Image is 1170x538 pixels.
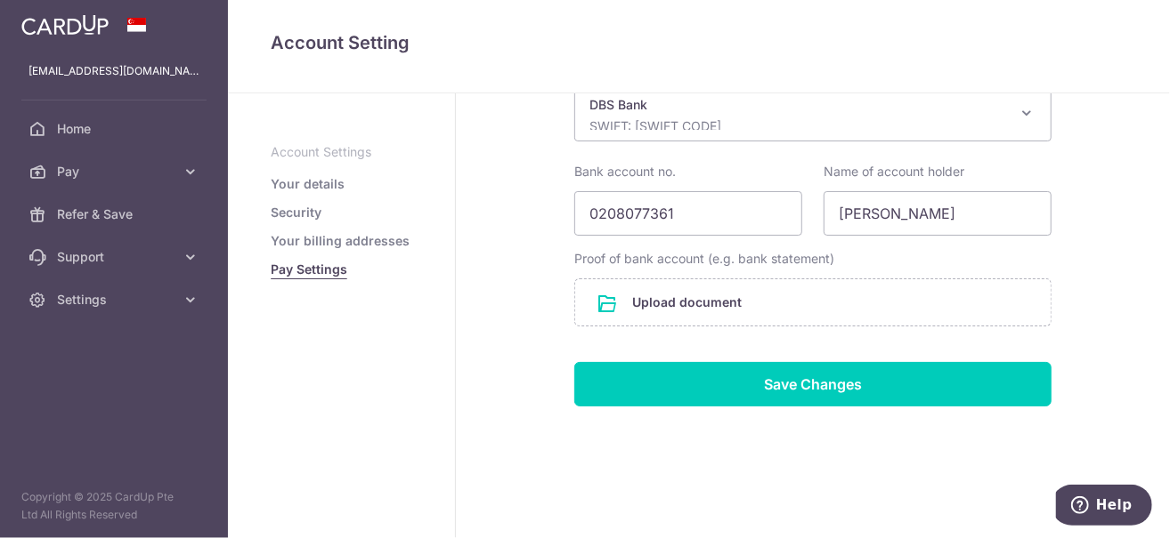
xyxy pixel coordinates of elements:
[574,84,1052,141] span: DBS Bank
[271,204,321,221] a: Security
[271,175,345,193] a: Your details
[574,278,1052,326] div: Upload document
[824,163,964,181] label: Name of account holder
[1056,485,1152,529] iframe: Opens a widget where you can find more information
[574,362,1052,406] input: Save Changes
[271,261,347,278] a: Pay Settings
[57,248,175,266] span: Support
[271,32,410,53] span: translation missing: en.refund_bank_accounts.show.title.account_setting
[574,250,834,268] label: Proof of bank account (e.g. bank statement)
[57,291,175,309] span: Settings
[57,163,175,181] span: Pay
[21,14,109,36] img: CardUp
[589,96,1008,114] p: DBS Bank
[271,143,412,161] p: Account Settings
[57,120,175,138] span: Home
[574,163,676,181] label: Bank account no.
[271,232,410,250] a: Your billing addresses
[575,85,1051,141] span: DBS Bank
[589,117,1008,135] p: SWIFT: [SWIFT_CODE]
[28,62,199,80] p: [EMAIL_ADDRESS][DOMAIN_NAME]
[57,205,175,223] span: Refer & Save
